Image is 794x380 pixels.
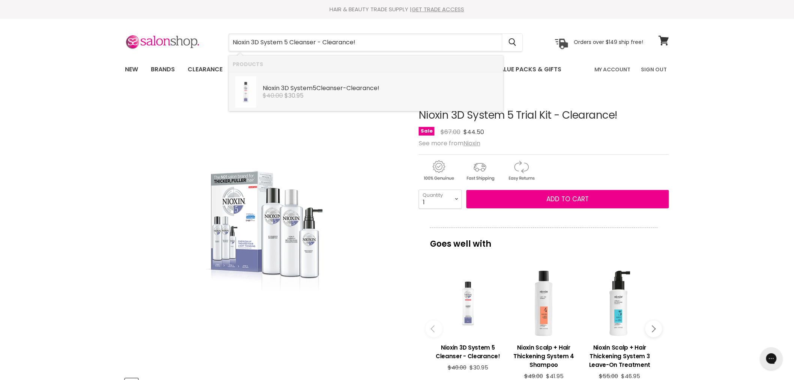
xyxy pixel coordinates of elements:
[346,84,379,92] b: Clearance!
[229,72,503,111] li: Products: Nioxin 3D System 5 Cleanser - Clearance!
[145,62,180,77] a: Brands
[430,228,658,252] p: Goes well with
[621,372,641,380] span: $46.95
[229,56,503,72] li: Products
[419,190,462,208] select: Quantity
[316,84,343,92] b: Cleanser
[434,343,502,360] h3: Nioxin 3D System 5 Cleanser - Clearance!
[466,190,669,209] button: Add to cart
[501,159,541,182] img: returns.gif
[290,84,313,92] b: System
[284,91,304,100] span: $30.95
[235,76,256,108] img: nioxin-3d-system-5-cleanser-shampoo-300ml-by-nioxin-c13_200x.png
[574,39,644,45] p: Orders over $149 ship free!
[229,33,523,51] form: Product
[599,372,618,380] span: $55.00
[263,85,499,93] div: 5 -
[637,62,672,77] a: Sign Out
[524,372,543,380] span: $49.00
[510,343,578,369] h3: Nioxin Scalp + Hair Thickening System 4 Shampoo
[586,338,654,373] a: View product:Nioxin Scalp + Hair Thickening System 3 Leave-On Treatment
[590,62,635,77] a: My Account
[448,363,466,371] span: $40.00
[116,6,678,13] div: HAIR & BEAUTY TRADE SUPPLY |
[586,343,654,369] h3: Nioxin Scalp + Hair Thickening System 3 Leave-On Treatment
[490,62,567,77] a: Value Packs & Gifts
[263,91,283,100] s: $40.00
[119,62,144,77] a: New
[441,128,460,136] span: $67.00
[469,363,488,371] span: $30.95
[116,59,678,80] nav: Main
[502,34,522,51] button: Search
[182,62,228,77] a: Clearance
[419,159,459,182] img: genuine.gif
[510,338,578,373] a: View product:Nioxin Scalp + Hair Thickening System 4 Shampoo
[199,132,331,330] img: Nioxin 3D System 5 Trial Kit
[412,5,465,13] a: GET TRADE ACCESS
[460,159,500,182] img: shipping.gif
[125,91,405,371] div: Nioxin 3D System 5 Trial Kit - Clearance! image. Click or Scroll to Zoom.
[756,345,786,372] iframe: Gorgias live chat messenger
[229,34,502,51] input: Search
[434,338,502,364] a: View product:Nioxin 3D System 5 Cleanser - Clearance!
[263,84,280,92] b: Nioxin
[281,84,289,92] b: 3D
[119,59,579,80] ul: Main menu
[463,128,484,136] span: $44.50
[546,372,564,380] span: $41.95
[547,195,589,204] span: Add to cart
[463,139,480,148] a: Nioxin
[419,110,669,121] h1: Nioxin 3D System 5 Trial Kit - Clearance!
[419,127,435,136] span: Sale
[419,139,480,148] span: See more from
